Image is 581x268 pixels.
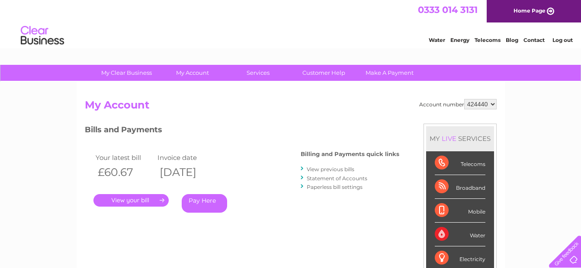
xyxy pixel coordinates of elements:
div: Clear Business is a trading name of Verastar Limited (registered in [GEOGRAPHIC_DATA] No. 3667643... [87,5,495,42]
a: 0333 014 3131 [418,4,478,15]
a: Paperless bill settings [307,184,363,190]
div: Mobile [435,199,485,223]
a: Services [222,65,294,81]
a: Blog [506,37,518,43]
a: Statement of Accounts [307,175,367,182]
h3: Bills and Payments [85,124,399,139]
th: £60.67 [93,163,156,181]
td: Your latest bill [93,152,156,163]
a: Log out [552,37,573,43]
img: logo.png [20,22,64,49]
div: Telecoms [435,151,485,175]
h4: Billing and Payments quick links [301,151,399,157]
a: . [93,194,169,207]
a: Customer Help [288,65,360,81]
div: LIVE [440,134,458,143]
td: Invoice date [155,152,218,163]
a: Pay Here [182,194,227,213]
h2: My Account [85,99,497,115]
th: [DATE] [155,163,218,181]
div: Account number [419,99,497,109]
a: Make A Payment [354,65,425,81]
div: Water [435,223,485,246]
a: Telecoms [475,37,501,43]
a: Energy [450,37,469,43]
a: Contact [523,37,545,43]
a: Water [429,37,445,43]
div: Broadband [435,175,485,199]
a: My Clear Business [91,65,162,81]
a: View previous bills [307,166,354,172]
a: My Account [157,65,228,81]
div: MY SERVICES [426,126,494,151]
